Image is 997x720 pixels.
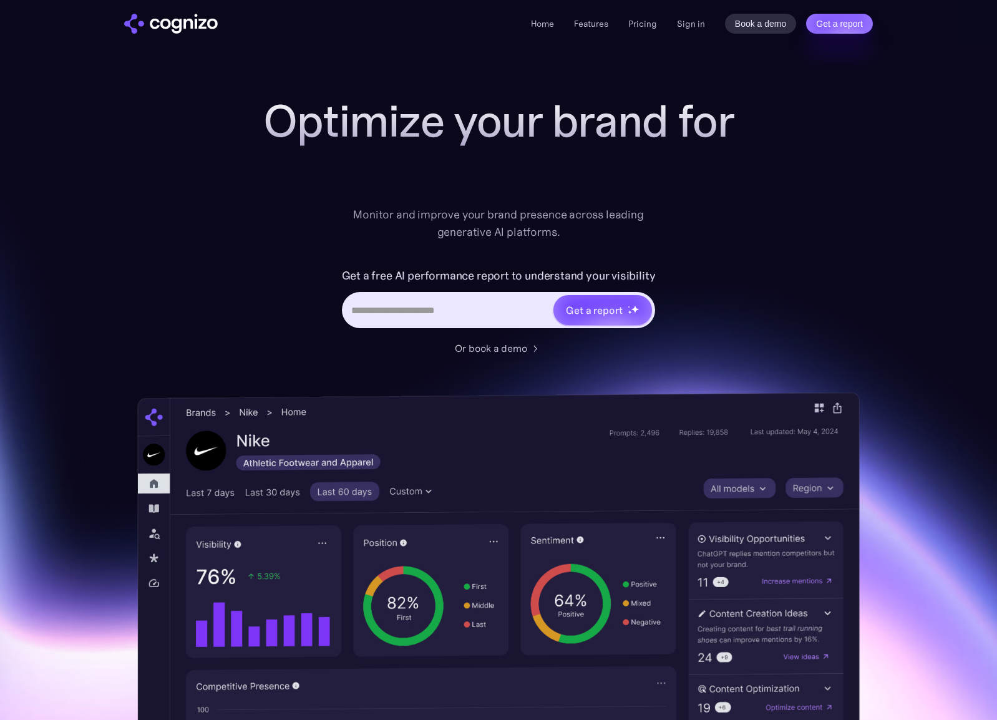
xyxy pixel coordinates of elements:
a: Get a reportstarstarstar [552,294,653,326]
label: Get a free AI performance report to understand your visibility [342,266,656,286]
a: home [124,14,218,34]
a: Or book a demo [455,341,542,356]
div: Or book a demo [455,341,527,356]
a: Book a demo [725,14,797,34]
img: cognizo logo [124,14,218,34]
div: Monitor and improve your brand presence across leading generative AI platforms. [345,206,652,241]
a: Home [531,18,554,29]
img: star [628,306,630,308]
form: Hero URL Input Form [342,266,656,334]
h1: Optimize your brand for [249,96,748,146]
img: star [628,310,632,314]
a: Get a report [806,14,873,34]
a: Pricing [628,18,657,29]
a: Sign in [677,16,705,31]
div: Get a report [566,303,622,318]
a: Features [574,18,608,29]
img: star [631,305,639,313]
